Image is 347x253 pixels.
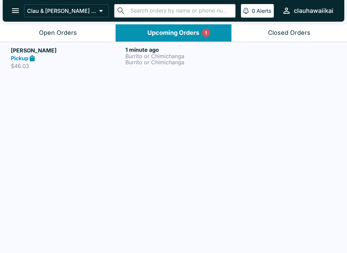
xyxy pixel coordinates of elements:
[147,29,199,37] div: Upcoming Orders
[27,7,96,14] p: Clau & [PERSON_NAME] Cocina 2 - [US_STATE] Kai
[7,2,24,19] button: open drawer
[11,46,123,54] h5: [PERSON_NAME]
[125,53,237,59] p: Burrito or Chimichanga
[128,6,232,16] input: Search orders by name or phone number
[257,7,271,14] p: Alerts
[11,55,28,62] strong: Pickup
[11,63,123,69] p: $46.03
[125,59,237,65] p: Burrito or Chimichanga
[279,3,336,18] button: clauhawaiikai
[125,46,237,53] h6: 1 minute ago
[268,29,310,37] div: Closed Orders
[205,29,207,36] p: 1
[39,29,77,37] div: Open Orders
[294,7,333,15] div: clauhawaiikai
[252,7,255,14] p: 0
[24,4,109,17] button: Clau & [PERSON_NAME] Cocina 2 - [US_STATE] Kai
